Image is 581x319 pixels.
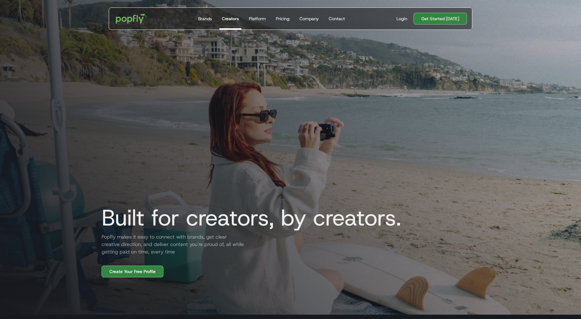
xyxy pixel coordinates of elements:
[97,233,246,256] h2: Popfly makes it easy to connect with brands, get clear creative direction, and deliver content yo...
[396,16,407,22] div: Login
[326,8,347,30] a: Contact
[219,8,241,30] a: Creators
[273,8,292,30] a: Pricing
[414,13,467,25] a: Get Started [DATE]
[329,16,345,22] div: Contact
[97,205,401,230] h1: Built for creators, by creators.
[394,16,410,22] a: Login
[249,16,266,22] div: Platform
[198,16,212,22] div: Brands
[276,16,290,22] div: Pricing
[222,16,239,22] div: Creators
[196,8,214,30] a: Brands
[297,8,321,30] a: Company
[102,266,163,277] a: Create Your Free Profile
[246,8,268,30] a: Platform
[300,16,319,22] div: Company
